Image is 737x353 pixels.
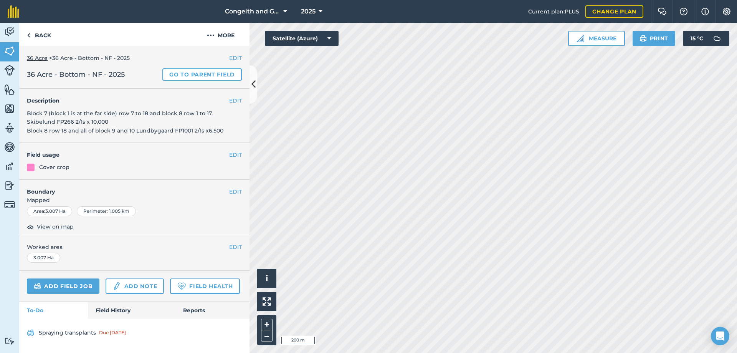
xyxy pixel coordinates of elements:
a: Change plan [585,5,643,18]
img: svg+xml;base64,PHN2ZyB4bWxucz0iaHR0cDovL3d3dy53My5vcmcvMjAwMC9zdmciIHdpZHRoPSI1NiIgaGVpZ2h0PSI2MC... [4,45,15,57]
h4: Field usage [27,151,229,159]
a: Add field job [27,278,99,294]
img: svg+xml;base64,PHN2ZyB4bWxucz0iaHR0cDovL3d3dy53My5vcmcvMjAwMC9zdmciIHdpZHRoPSIxOCIgaGVpZ2h0PSIyNC... [27,222,34,232]
a: Go to parent field [162,68,242,81]
img: A question mark icon [679,8,688,15]
span: Current plan : PLUS [528,7,579,16]
img: svg+xml;base64,PD94bWwgdmVyc2lvbj0iMS4wIiBlbmNvZGluZz0idXRmLTgiPz4KPCEtLSBHZW5lcmF0b3I6IEFkb2JlIE... [34,282,41,291]
span: Mapped [19,196,250,204]
button: – [261,330,273,341]
img: Four arrows, one pointing top left, one top right, one bottom right and the last bottom left [263,297,271,306]
a: Field History [88,302,175,319]
button: EDIT [229,96,242,105]
span: Worked area [27,243,242,251]
img: svg+xml;base64,PD94bWwgdmVyc2lvbj0iMS4wIiBlbmNvZGluZz0idXRmLTgiPz4KPCEtLSBHZW5lcmF0b3I6IEFkb2JlIE... [4,65,15,76]
img: svg+xml;base64,PD94bWwgdmVyc2lvbj0iMS4wIiBlbmNvZGluZz0idXRmLTgiPz4KPCEtLSBHZW5lcmF0b3I6IEFkb2JlIE... [709,31,725,46]
img: svg+xml;base64,PD94bWwgdmVyc2lvbj0iMS4wIiBlbmNvZGluZz0idXRmLTgiPz4KPCEtLSBHZW5lcmF0b3I6IEFkb2JlIE... [4,180,15,191]
h4: Description [27,96,242,105]
img: svg+xml;base64,PHN2ZyB4bWxucz0iaHR0cDovL3d3dy53My5vcmcvMjAwMC9zdmciIHdpZHRoPSIyMCIgaGVpZ2h0PSIyNC... [207,31,215,40]
img: svg+xml;base64,PD94bWwgdmVyc2lvbj0iMS4wIiBlbmNvZGluZz0idXRmLTgiPz4KPCEtLSBHZW5lcmF0b3I6IEFkb2JlIE... [27,328,34,337]
img: svg+xml;base64,PD94bWwgdmVyc2lvbj0iMS4wIiBlbmNvZGluZz0idXRmLTgiPz4KPCEtLSBHZW5lcmF0b3I6IEFkb2JlIE... [4,161,15,172]
span: Congeith and Glaisters [225,7,280,16]
span: 36 Acre - Bottom - NF - 2025 [27,69,125,80]
button: Satellite (Azure) [265,31,339,46]
div: > 36 Acre - Bottom - NF - 2025 [27,54,242,62]
button: + [261,319,273,330]
div: Cover crop [39,163,69,171]
div: Due [DATE] [99,330,126,336]
img: svg+xml;base64,PD94bWwgdmVyc2lvbj0iMS4wIiBlbmNvZGluZz0idXRmLTgiPz4KPCEtLSBHZW5lcmF0b3I6IEFkb2JlIE... [4,337,15,345]
div: Open Intercom Messenger [711,327,729,345]
span: 15 ° C [691,31,703,46]
img: svg+xml;base64,PHN2ZyB4bWxucz0iaHR0cDovL3d3dy53My5vcmcvMjAwMC9zdmciIHdpZHRoPSIxNyIgaGVpZ2h0PSIxNy... [701,7,709,16]
a: To-Do [19,302,88,319]
button: EDIT [229,187,242,196]
img: svg+xml;base64,PD94bWwgdmVyc2lvbj0iMS4wIiBlbmNvZGluZz0idXRmLTgiPz4KPCEtLSBHZW5lcmF0b3I6IEFkb2JlIE... [112,282,121,291]
span: View on map [37,222,74,231]
div: 3.007 Ha [27,253,60,263]
a: Add note [106,278,164,294]
img: Ruler icon [577,35,584,42]
button: Measure [568,31,625,46]
img: svg+xml;base64,PHN2ZyB4bWxucz0iaHR0cDovL3d3dy53My5vcmcvMjAwMC9zdmciIHdpZHRoPSI1NiIgaGVpZ2h0PSI2MC... [4,103,15,114]
a: Reports [175,302,250,319]
button: View on map [27,222,74,232]
div: Area : 3.007 Ha [27,206,72,216]
img: svg+xml;base64,PD94bWwgdmVyc2lvbj0iMS4wIiBlbmNvZGluZz0idXRmLTgiPz4KPCEtLSBHZW5lcmF0b3I6IEFkb2JlIE... [4,122,15,134]
button: EDIT [229,54,242,62]
img: fieldmargin Logo [8,5,19,18]
img: svg+xml;base64,PHN2ZyB4bWxucz0iaHR0cDovL3d3dy53My5vcmcvMjAwMC9zdmciIHdpZHRoPSI1NiIgaGVpZ2h0PSI2MC... [4,84,15,95]
div: Perimeter : 1.005 km [77,206,136,216]
a: Spraying transplantsDue [DATE] [27,326,242,339]
h4: Boundary [19,180,229,196]
span: 2025 [301,7,316,16]
a: 36 Acre [27,55,48,61]
button: EDIT [229,151,242,159]
button: i [257,269,276,288]
img: A cog icon [722,8,731,15]
button: Print [633,31,676,46]
a: Field Health [170,278,240,294]
img: svg+xml;base64,PD94bWwgdmVyc2lvbj0iMS4wIiBlbmNvZGluZz0idXRmLTgiPz4KPCEtLSBHZW5lcmF0b3I6IEFkb2JlIE... [4,141,15,153]
img: svg+xml;base64,PHN2ZyB4bWxucz0iaHR0cDovL3d3dy53My5vcmcvMjAwMC9zdmciIHdpZHRoPSIxOSIgaGVpZ2h0PSIyNC... [640,34,647,43]
button: EDIT [229,243,242,251]
span: Block 7 (block 1 is at the far side) row 7 to 18 and block 8 row 1 to 17. Skibelund FP266 2/1s x ... [27,110,223,134]
img: Two speech bubbles overlapping with the left bubble in the forefront [658,8,667,15]
button: 15 °C [683,31,729,46]
span: i [266,273,268,283]
button: More [192,23,250,46]
img: svg+xml;base64,PHN2ZyB4bWxucz0iaHR0cDovL3d3dy53My5vcmcvMjAwMC9zdmciIHdpZHRoPSI5IiBoZWlnaHQ9IjI0Ii... [27,31,30,40]
a: Back [19,23,59,46]
img: svg+xml;base64,PD94bWwgdmVyc2lvbj0iMS4wIiBlbmNvZGluZz0idXRmLTgiPz4KPCEtLSBHZW5lcmF0b3I6IEFkb2JlIE... [4,199,15,210]
img: svg+xml;base64,PD94bWwgdmVyc2lvbj0iMS4wIiBlbmNvZGluZz0idXRmLTgiPz4KPCEtLSBHZW5lcmF0b3I6IEFkb2JlIE... [4,26,15,38]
